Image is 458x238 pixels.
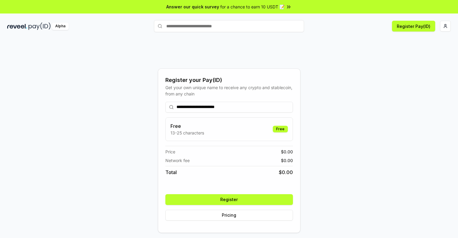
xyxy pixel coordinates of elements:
[279,169,293,176] span: $ 0.00
[7,23,27,30] img: reveel_dark
[165,210,293,221] button: Pricing
[52,23,69,30] div: Alpha
[165,194,293,205] button: Register
[281,149,293,155] span: $ 0.00
[170,122,204,130] h3: Free
[273,126,288,132] div: Free
[165,149,175,155] span: Price
[170,130,204,136] p: 13-25 characters
[281,157,293,164] span: $ 0.00
[392,21,435,32] button: Register Pay(ID)
[165,169,177,176] span: Total
[29,23,51,30] img: pay_id
[165,84,293,97] div: Get your own unique name to receive any crypto and stablecoin, from any chain
[166,4,219,10] span: Answer our quick survey
[165,76,293,84] div: Register your Pay(ID)
[165,157,190,164] span: Network fee
[220,4,285,10] span: for a chance to earn 10 USDT 📝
